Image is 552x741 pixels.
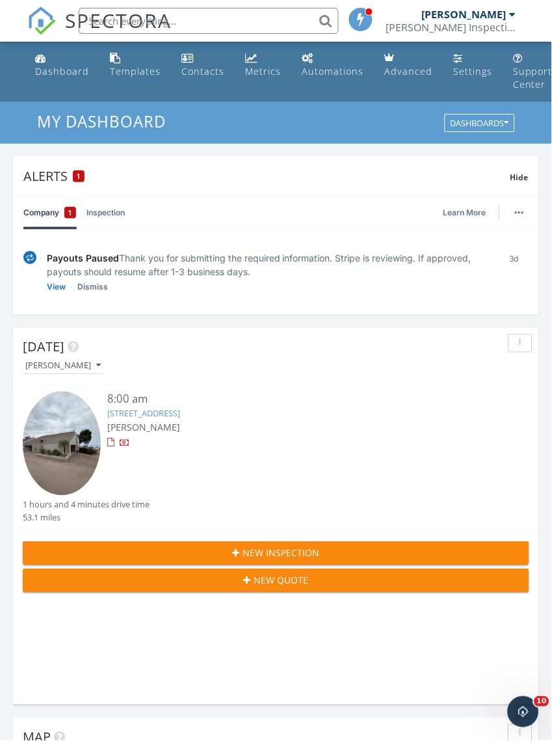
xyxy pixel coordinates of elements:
[23,167,510,185] div: Alerts
[27,7,56,35] img: The Best Home Inspection Software - Spectora
[240,47,286,84] a: Metrics
[107,422,180,434] span: [PERSON_NAME]
[181,65,224,77] div: Contacts
[453,65,492,77] div: Settings
[23,392,101,496] img: 9573320%2Freports%2F70c6bd01-96dc-4464-bf2f-5976451b5edf%2Fcover_photos%2Fhxm95yMqVWnW6IRwipa3%2F...
[25,362,101,371] div: [PERSON_NAME]
[47,251,489,278] div: Thank you for submitting the required information. Stripe is reviewing. If approved, payouts shou...
[176,47,230,84] a: Contacts
[69,206,72,219] span: 1
[37,111,166,132] span: My Dashboard
[23,499,150,511] div: 1 hours and 4 minutes drive time
[23,392,529,524] a: 8:00 am [STREET_ADDRESS] [PERSON_NAME] 1 hours and 4 minutes drive time 53.1 miles
[86,196,125,230] a: Inspection
[105,47,166,84] a: Templates
[23,338,64,356] span: [DATE]
[445,115,515,133] button: Dashboards
[384,65,432,77] div: Advanced
[534,697,549,707] span: 10
[47,281,66,294] a: View
[23,358,103,375] button: [PERSON_NAME]
[510,172,529,183] span: Hide
[23,569,529,593] button: New Quote
[379,47,438,84] a: Advanced
[110,65,161,77] div: Templates
[30,47,94,84] a: Dashboard
[245,65,281,77] div: Metrics
[107,392,487,408] div: 8:00 am
[243,546,320,560] span: New Inspection
[23,196,76,230] a: Company
[47,252,119,263] span: Payouts Paused
[77,281,108,294] a: Dismiss
[302,65,363,77] div: Automations
[79,8,339,34] input: Search everything...
[422,8,506,21] div: [PERSON_NAME]
[77,172,81,181] span: 1
[27,18,172,45] a: SPECTORA
[508,697,539,728] iframe: Intercom live chat
[296,47,369,84] a: Automations (Basic)
[451,119,509,128] div: Dashboards
[35,65,89,77] div: Dashboard
[515,211,524,214] img: ellipsis-632cfdd7c38ec3a7d453.svg
[23,251,36,265] img: under-review-2fe708636b114a7f4b8d.svg
[386,21,516,34] div: Cannon Inspection Services
[23,542,529,565] button: New Inspection
[499,251,529,294] div: 3d
[448,47,497,84] a: Settings
[443,206,494,219] a: Learn More
[254,574,309,587] span: New Quote
[107,408,180,420] a: [STREET_ADDRESS]
[23,512,150,524] div: 53.1 miles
